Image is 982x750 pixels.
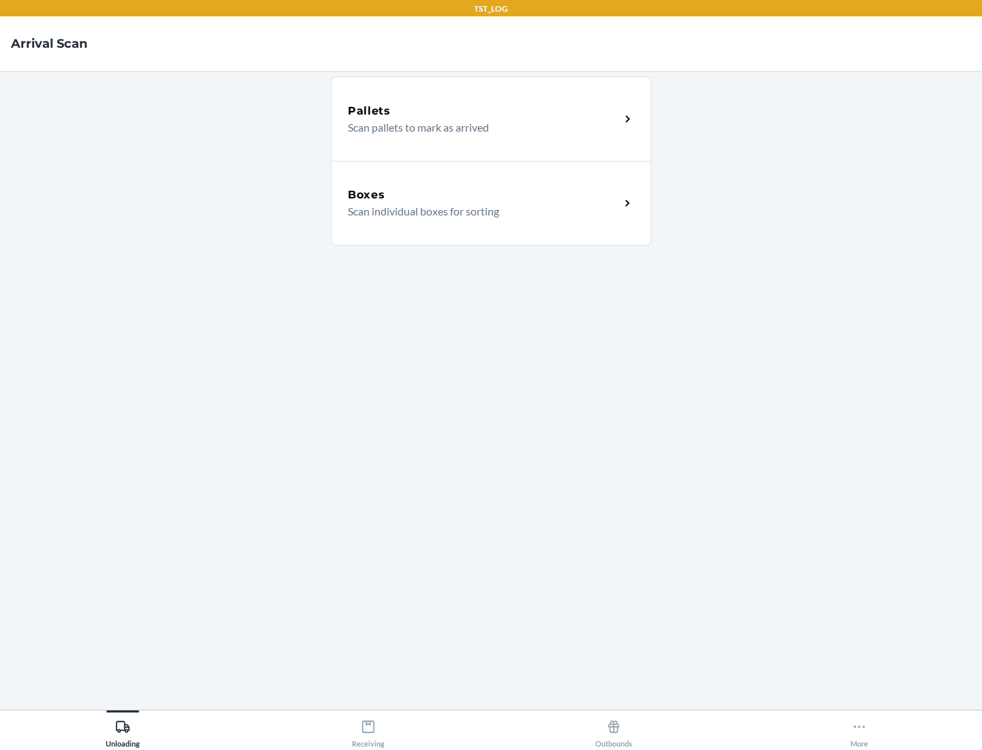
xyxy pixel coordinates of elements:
div: Outbounds [595,714,632,748]
button: Receiving [245,710,491,748]
h5: Boxes [348,187,385,203]
div: Receiving [352,714,385,748]
h5: Pallets [348,103,391,119]
p: Scan pallets to mark as arrived [348,119,609,136]
h4: Arrival Scan [11,35,87,52]
a: PalletsScan pallets to mark as arrived [331,76,651,161]
p: TST_LOG [474,3,508,15]
button: More [736,710,982,748]
button: Outbounds [491,710,736,748]
div: Unloading [106,714,140,748]
div: More [850,714,868,748]
p: Scan individual boxes for sorting [348,203,609,220]
a: BoxesScan individual boxes for sorting [331,161,651,245]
